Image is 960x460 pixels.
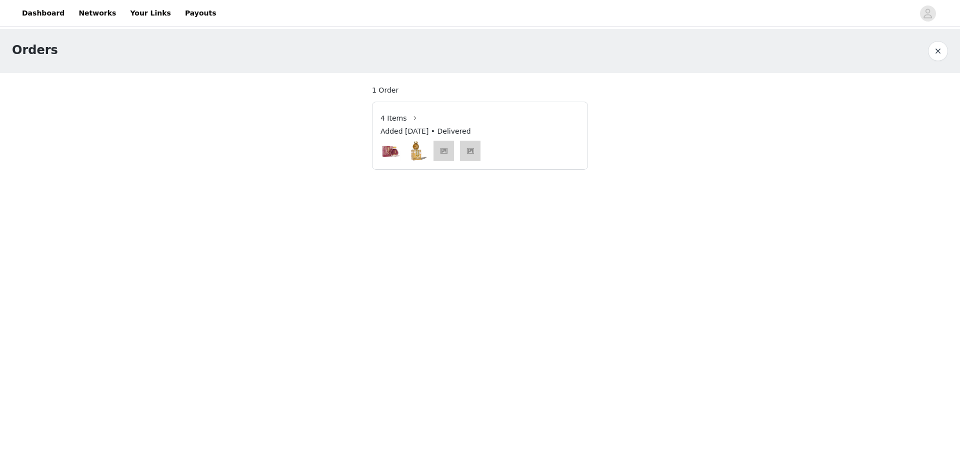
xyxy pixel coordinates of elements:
span: 4 Items [380,113,407,124]
img: Bestiary Series | Citrine Mirage [407,141,427,161]
span: 1 Order [372,85,398,96]
span: Added [DATE] • Delivered [380,126,471,137]
img: Currant Crumble Pie [380,141,401,161]
img: Browned and Buttered [460,141,480,161]
h1: Orders [12,41,58,59]
a: Your Links [124,2,177,25]
a: Dashboard [16,2,70,25]
a: Networks [72,2,122,25]
a: Payouts [179,2,222,25]
img: Bestiary Series | Sprouting Pastures [433,141,454,161]
div: avatar [923,6,932,22]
